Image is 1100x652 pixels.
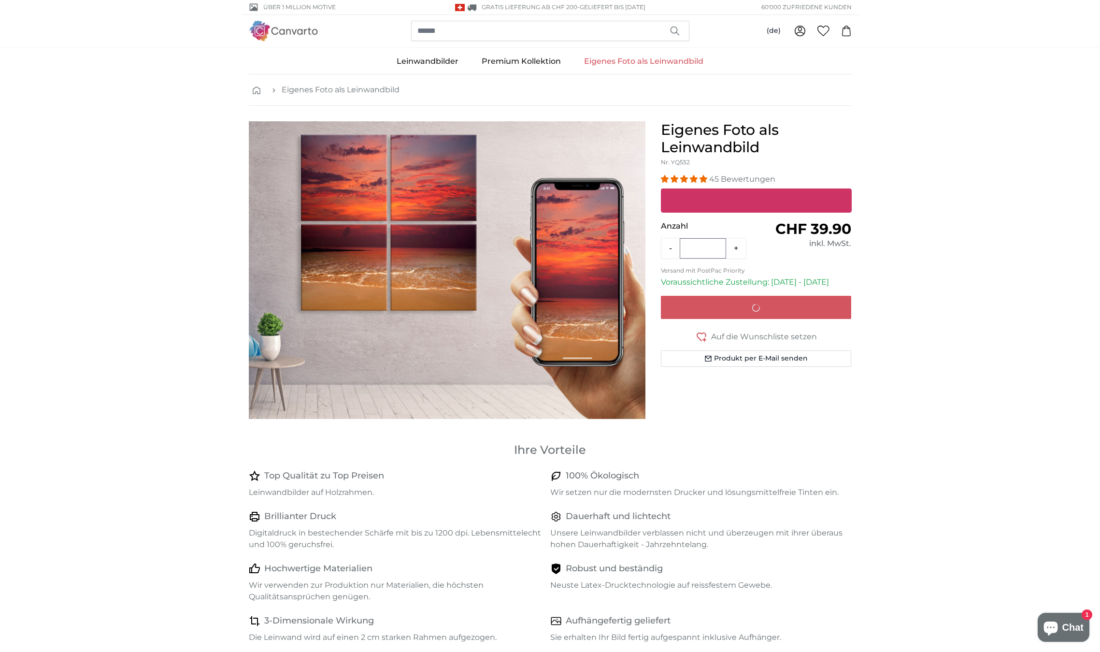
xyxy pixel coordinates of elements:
[249,121,645,419] img: personalised-canvas-print
[282,84,400,96] a: Eigenes Foto als Leinwandbild
[482,3,577,11] span: GRATIS Lieferung ab CHF 200
[756,238,851,249] div: inkl. MwSt.
[711,331,817,343] span: Auf die Wunschliste setzen
[577,3,645,11] span: -
[249,121,645,419] div: 1 of 1
[249,632,543,643] p: Die Leinwand wird auf einen 2 cm starken Rahmen aufgezogen.
[572,49,715,74] a: Eigenes Foto als Leinwandbild
[661,121,852,156] h1: Eigenes Foto als Leinwandbild
[249,442,852,458] h3: Ihre Vorteile
[566,562,663,576] h4: Robust und beständig
[249,21,318,41] img: Canvarto
[1035,613,1092,644] inbox-online-store-chat: Onlineshop-Chat von Shopify
[566,469,639,483] h4: 100% Ökologisch
[580,3,645,11] span: Geliefert bis [DATE]
[385,49,470,74] a: Leinwandbilder
[470,49,572,74] a: Premium Kollektion
[550,487,844,498] p: Wir setzen nur die modernsten Drucker und lösungsmittelfreie Tinten ein.
[264,510,336,523] h4: Brillianter Druck
[661,331,852,343] button: Auf die Wunschliste setzen
[761,3,852,12] span: 60'000 ZUFRIEDENE KUNDEN
[566,614,671,628] h4: Aufhängefertig geliefert
[661,267,852,275] p: Versand mit PostPac Priority
[455,4,465,11] img: Schweiz
[550,580,844,591] p: Neuste Latex-Drucktechnologie auf reissfestem Gewebe.
[661,159,690,166] span: Nr. YQ552
[249,580,543,603] p: Wir verwenden zur Produktion nur Materialien, die höchsten Qualitätsansprüchen genügen.
[263,3,336,12] span: Über 1 Million Motive
[775,220,851,238] span: CHF 39.90
[550,527,844,551] p: Unsere Leinwandbilder verblassen nicht und überzeugen mit ihrer überaus hohen Dauerhaftigkeit - J...
[249,527,543,551] p: Digitaldruck in bestechender Schärfe mit bis zu 1200 dpi. Lebensmittelecht und 100% geruchsfrei.
[661,220,756,232] p: Anzahl
[264,614,374,628] h4: 3-Dimensionale Wirkung
[249,487,543,498] p: Leinwandbilder auf Holzrahmen.
[661,239,680,258] button: -
[661,350,852,367] button: Produkt per E-Mail senden
[264,562,372,576] h4: Hochwertige Materialien
[661,174,709,184] span: 4.93 stars
[249,74,852,106] nav: breadcrumbs
[264,469,384,483] h4: Top Qualität zu Top Preisen
[709,174,775,184] span: 45 Bewertungen
[566,510,671,523] h4: Dauerhaft und lichtecht
[759,22,788,40] button: (de)
[550,632,844,643] p: Sie erhalten Ihr Bild fertig aufgespannt inklusive Aufhänger.
[661,276,852,288] p: Voraussichtliche Zustellung: [DATE] - [DATE]
[726,239,746,258] button: +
